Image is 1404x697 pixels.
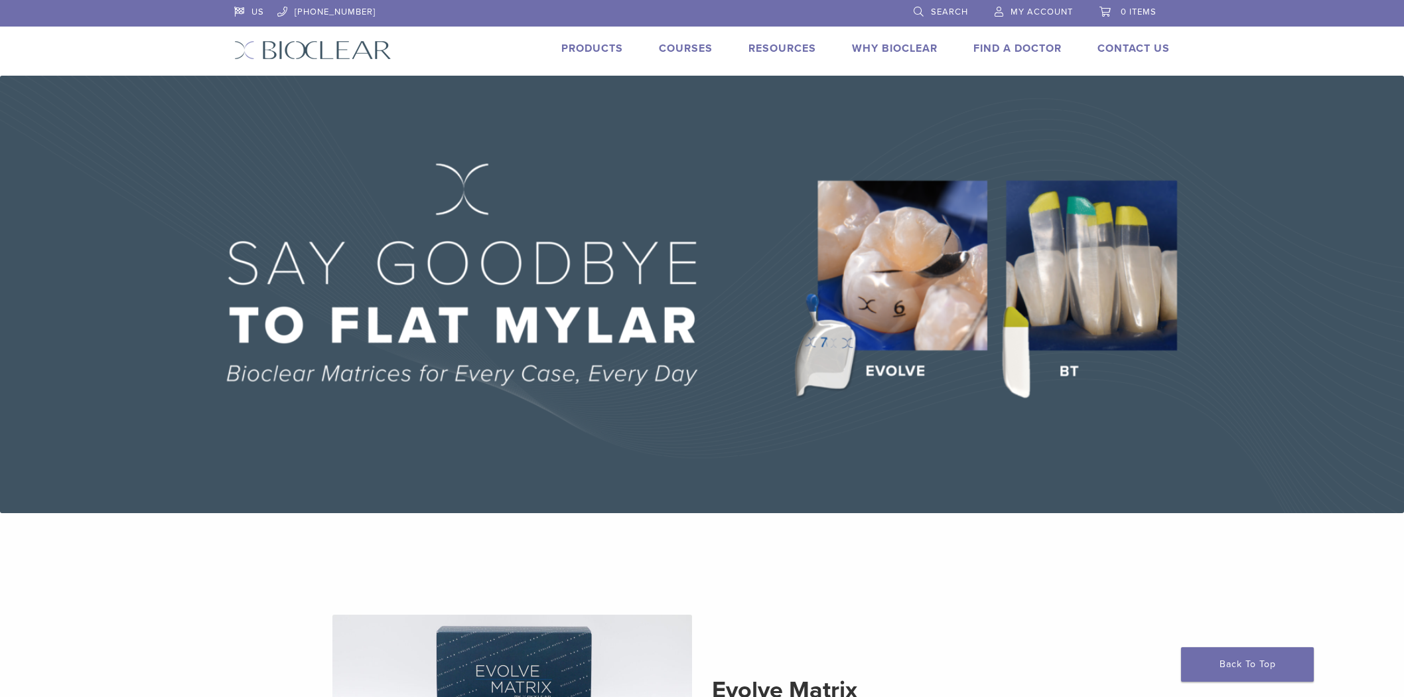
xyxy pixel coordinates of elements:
span: My Account [1011,7,1073,17]
img: Bioclear [234,40,391,60]
a: Contact Us [1097,42,1170,55]
a: Find A Doctor [973,42,1062,55]
a: Courses [659,42,713,55]
span: 0 items [1121,7,1157,17]
span: Search [931,7,968,17]
a: Products [561,42,623,55]
a: Back To Top [1181,647,1314,682]
a: Resources [748,42,816,55]
a: Why Bioclear [852,42,938,55]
